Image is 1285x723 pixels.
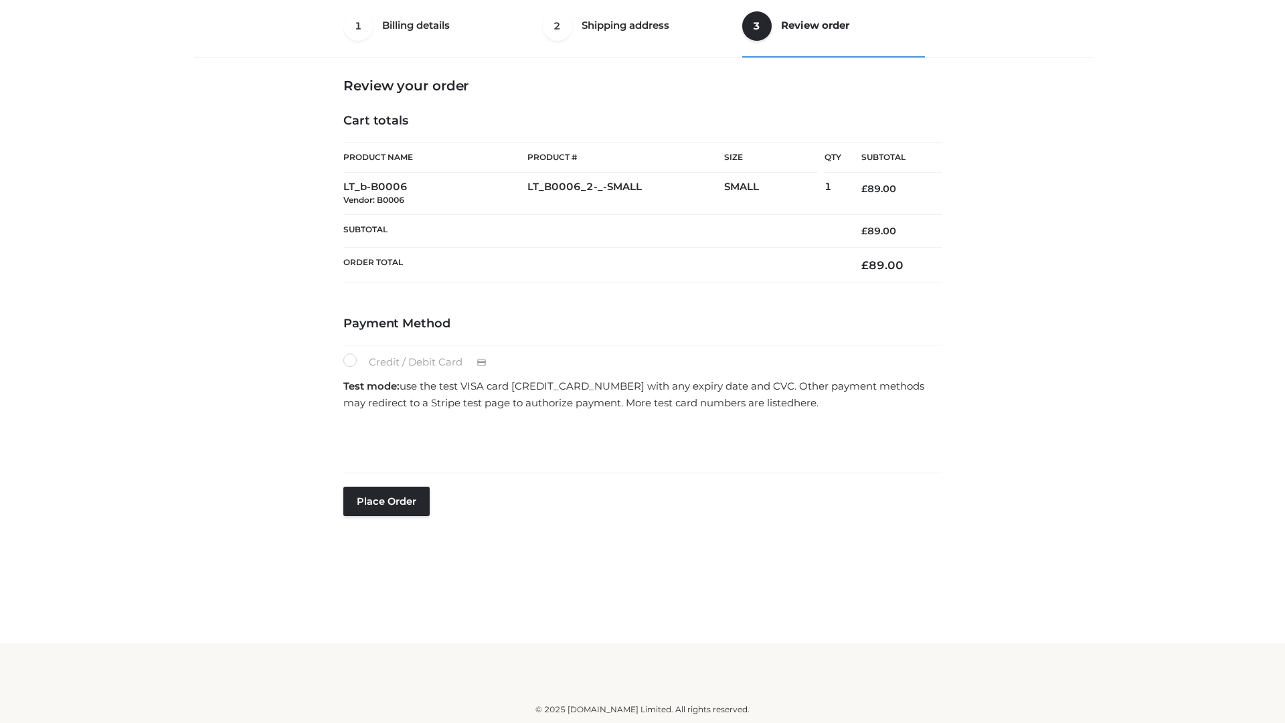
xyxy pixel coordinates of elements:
bdi: 89.00 [861,225,896,237]
button: Place order [343,487,430,516]
strong: Test mode: [343,380,400,392]
td: LT_b-B0006 [343,173,527,215]
th: Subtotal [343,214,841,247]
small: Vendor: B0006 [343,195,404,205]
bdi: 89.00 [861,258,904,272]
bdi: 89.00 [861,183,896,195]
th: Product Name [343,142,527,173]
td: LT_B0006_2-_-SMALL [527,173,724,215]
span: £ [861,183,867,195]
td: 1 [825,173,841,215]
div: © 2025 [DOMAIN_NAME] Limited. All rights reserved. [199,703,1086,716]
a: here [794,396,817,409]
td: SMALL [724,173,825,215]
th: Size [724,143,818,173]
h3: Review your order [343,78,942,94]
label: Credit / Debit Card [343,353,501,371]
span: £ [861,258,869,272]
h4: Cart totals [343,114,942,129]
p: use the test VISA card [CREDIT_CARD_NUMBER] with any expiry date and CVC. Other payment methods m... [343,378,942,412]
span: £ [861,225,867,237]
th: Qty [825,142,841,173]
th: Product # [527,142,724,173]
th: Subtotal [841,143,942,173]
h4: Payment Method [343,317,942,331]
th: Order Total [343,248,841,283]
iframe: Secure payment input frame [341,416,939,465]
img: Credit / Debit Card [469,355,494,371]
